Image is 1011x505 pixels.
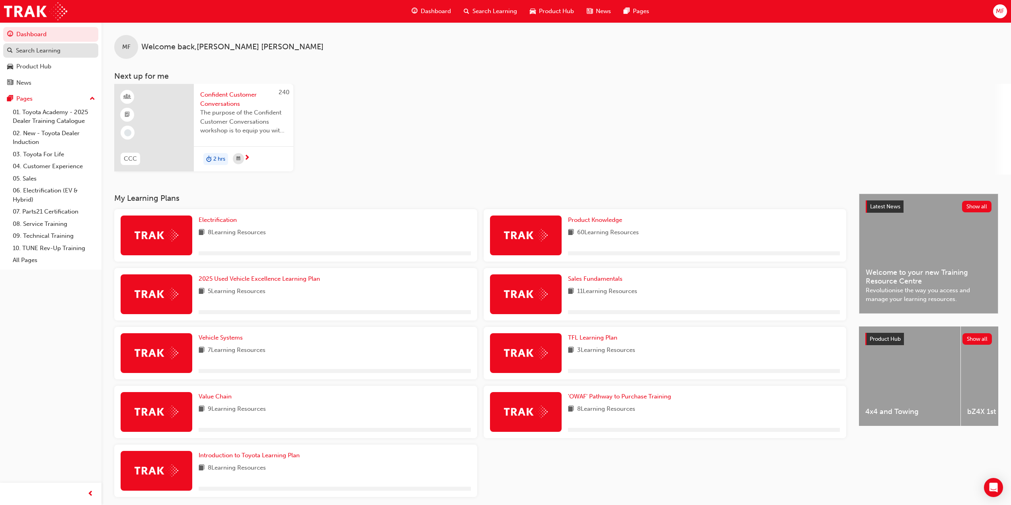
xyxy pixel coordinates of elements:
[279,89,289,96] span: 240
[568,346,574,355] span: book-icon
[568,404,574,414] span: book-icon
[405,3,457,19] a: guage-iconDashboard
[135,229,178,241] img: Trak
[199,452,300,459] span: Introduction to Toyota Learning Plan
[199,334,243,341] span: Vehicle Systems
[199,228,205,238] span: book-icon
[135,288,178,300] img: Trak
[870,336,901,342] span: Product Hub
[3,91,98,106] button: Pages
[10,242,98,254] a: 10. TUNE Rev-Up Training
[962,201,992,212] button: Show all
[200,90,287,108] span: Confident Customer Conversations
[135,464,178,477] img: Trak
[122,43,131,52] span: MF
[199,393,232,400] span: Value Chain
[208,228,266,238] span: 8 Learning Resources
[16,94,33,103] div: Pages
[568,333,621,342] a: TFL Learning Plan
[135,347,178,359] img: Trak
[866,268,991,286] span: Welcome to your new Training Resource Centre
[577,404,635,414] span: 8 Learning Resources
[866,286,991,304] span: Revolutionise the way you access and manage your learning resources.
[208,287,265,297] span: 5 Learning Resources
[114,84,293,171] a: 240CCCConfident Customer ConversationsThe purpose of the Confident Customer Conversations worksho...
[213,155,225,164] span: 2 hrs
[135,406,178,418] img: Trak
[568,392,674,401] a: 'OWAF' Pathway to Purchase Training
[859,326,960,426] a: 4x4 and Towing
[568,287,574,297] span: book-icon
[90,94,95,104] span: up-icon
[412,6,418,16] span: guage-icon
[457,3,523,19] a: search-iconSearch Learning
[7,31,13,38] span: guage-icon
[124,129,131,136] span: learningRecordVerb_NONE-icon
[870,203,900,210] span: Latest News
[199,216,240,225] a: Electrification
[10,106,98,127] a: 01. Toyota Academy - 2025 Dealer Training Catalogue
[530,6,536,16] span: car-icon
[7,47,13,54] span: search-icon
[7,63,13,70] span: car-icon
[577,346,635,355] span: 3 Learning Resources
[124,154,137,163] span: CCC
[3,76,98,90] a: News
[10,218,98,230] a: 08. Service Training
[4,2,67,20] img: Trak
[199,463,205,473] span: book-icon
[10,254,98,266] a: All Pages
[199,275,320,282] span: 2025 Used Vehicle Excellence Learning Plan
[568,216,625,225] a: Product Knowledge
[984,478,1003,497] div: Open Intercom Messenger
[617,3,656,19] a: pages-iconPages
[200,108,287,135] span: The purpose of the Confident Customer Conversations workshop is to equip you with tools to commun...
[10,148,98,161] a: 03. Toyota For Life
[10,230,98,242] a: 09. Technical Training
[624,6,630,16] span: pages-icon
[3,27,98,42] a: Dashboard
[125,110,130,120] span: booktick-icon
[568,334,617,341] span: TFL Learning Plan
[421,7,451,16] span: Dashboard
[141,43,324,52] span: Welcome back , [PERSON_NAME] [PERSON_NAME]
[236,154,240,164] span: calendar-icon
[199,216,237,223] span: Electrification
[206,154,212,164] span: duration-icon
[208,463,266,473] span: 8 Learning Resources
[7,80,13,87] span: news-icon
[580,3,617,19] a: news-iconNews
[199,392,235,401] a: Value Chain
[199,333,246,342] a: Vehicle Systems
[577,228,639,238] span: 60 Learning Resources
[568,228,574,238] span: book-icon
[568,275,623,282] span: Sales Fundamentals
[199,404,205,414] span: book-icon
[596,7,611,16] span: News
[866,200,991,213] a: Latest NewsShow all
[16,62,51,71] div: Product Hub
[199,451,303,460] a: Introduction to Toyota Learning Plan
[10,185,98,206] a: 06. Electrification (EV & Hybrid)
[993,4,1007,18] button: MF
[114,194,846,203] h3: My Learning Plans
[125,92,130,102] span: learningResourceType_INSTRUCTOR_LED-icon
[10,160,98,173] a: 04. Customer Experience
[7,95,13,103] span: pages-icon
[587,6,593,16] span: news-icon
[101,72,1011,81] h3: Next up for me
[3,59,98,74] a: Product Hub
[865,333,992,346] a: Product HubShow all
[962,333,992,345] button: Show all
[865,407,954,416] span: 4x4 and Towing
[10,206,98,218] a: 07. Parts21 Certification
[577,287,637,297] span: 11 Learning Resources
[504,288,548,300] img: Trak
[568,393,671,400] span: 'OWAF' Pathway to Purchase Training
[3,25,98,91] button: DashboardSearch LearningProduct HubNews
[16,46,61,55] div: Search Learning
[208,404,266,414] span: 9 Learning Resources
[10,127,98,148] a: 02. New - Toyota Dealer Induction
